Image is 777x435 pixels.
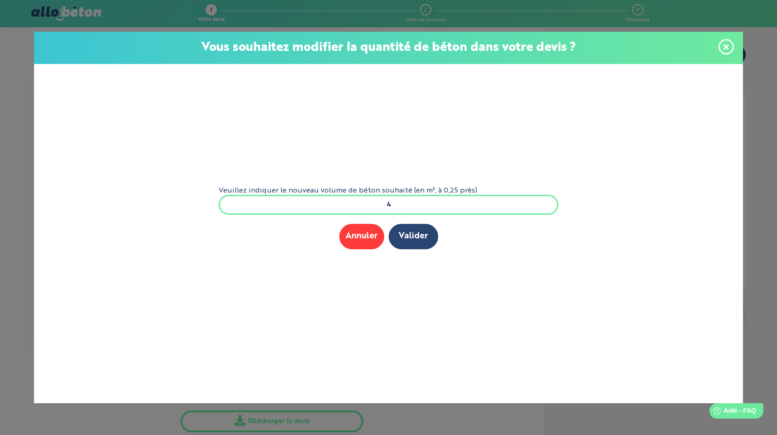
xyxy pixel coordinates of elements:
label: Veuillez indiquer le nouveau volume de béton souhaité (en m³, à 0,25 près) [219,187,559,195]
p: Vous souhaitez modifier la quantité de béton dans votre devis ? [43,41,734,55]
button: Annuler [339,224,384,249]
button: Valider [389,224,438,249]
iframe: Help widget launcher [696,400,767,425]
input: xxx [219,195,559,215]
